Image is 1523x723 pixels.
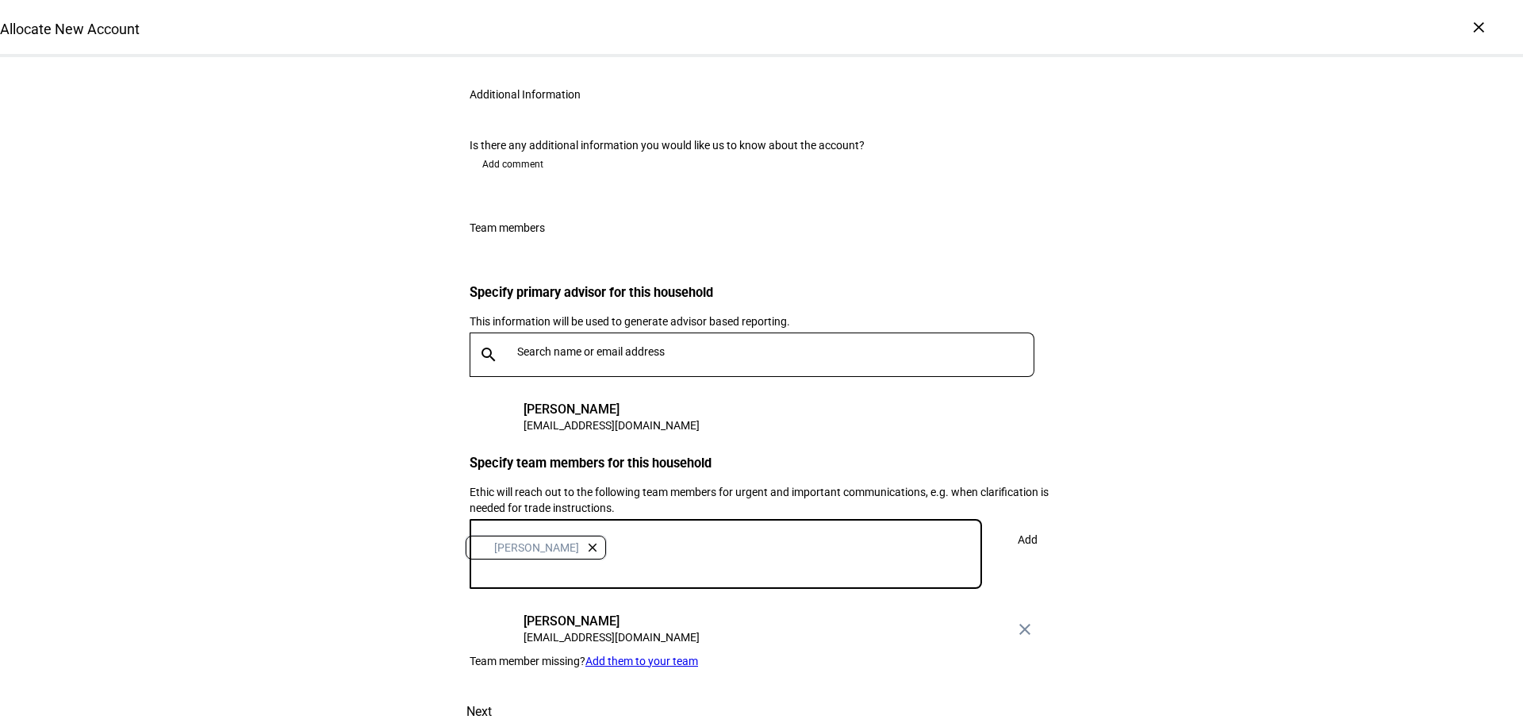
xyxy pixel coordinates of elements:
div: Is there any additional information you would like us to know about the account? [470,139,1053,152]
div: × [1466,14,1491,40]
span: Add [1018,524,1038,556]
h3: Specify team members for this household [470,456,1053,471]
h3: Specify primary advisor for this household [470,285,1053,300]
mat-icon: close [1015,620,1034,639]
div: [EMAIL_ADDRESS][DOMAIN_NAME] [524,629,700,645]
div: Ethic will reach out to the following team members for urgent and important communications, e.g. ... [470,484,1053,516]
button: Add [1001,524,1053,556]
div: AK [479,613,511,645]
button: Add comment [470,152,556,177]
span: Team member missing? [470,655,585,667]
span: [PERSON_NAME] [494,541,579,554]
input: Search name or email address [517,345,1041,358]
mat-icon: search [470,345,508,364]
div: [PERSON_NAME] [524,402,700,417]
div: [EMAIL_ADDRESS][DOMAIN_NAME] [524,417,700,433]
div: TF [479,402,511,433]
div: This information will be used to generate advisor based reporting. [470,313,1053,329]
div: [PERSON_NAME] [524,613,700,629]
span: Add comment [482,152,543,177]
a: Add them to your team [585,655,698,667]
div: Additional Information [470,88,581,101]
div: Team members [470,221,545,234]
